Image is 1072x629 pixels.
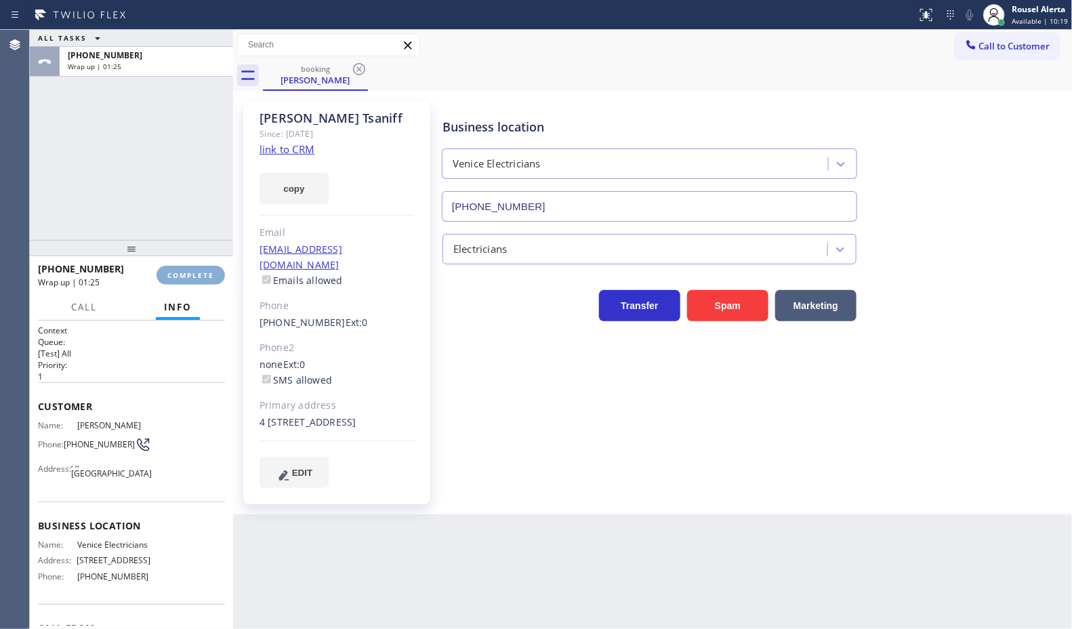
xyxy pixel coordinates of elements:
span: [PERSON_NAME] [77,420,150,430]
input: Search [238,34,419,56]
button: copy [260,173,329,204]
button: EDIT [260,457,329,488]
span: Address: [38,464,71,474]
span: Available | 10:19 [1012,16,1068,26]
span: Name: [38,540,77,550]
span: Business location [38,519,225,532]
input: Phone Number [442,191,857,222]
span: Call [71,301,97,313]
span: [PHONE_NUMBER] [68,49,142,61]
span: Wrap up | 01:25 [68,62,121,71]
span: Wrap up | 01:25 [38,277,100,288]
div: booking [264,64,367,74]
button: Transfer [599,290,680,321]
div: Since: [DATE] [260,126,415,142]
div: none [260,357,415,388]
span: Address: [38,555,77,565]
span: Customer [38,400,225,413]
button: Call to Customer [955,33,1059,59]
div: Andre Tsaniff [264,60,367,89]
span: Phone: [38,571,77,582]
button: Spam [687,290,768,321]
span: COMPLETE [167,270,214,280]
span: , ,, [GEOGRAPHIC_DATA] [71,458,152,479]
div: Phone2 [260,340,415,356]
span: ALL TASKS [38,33,87,43]
span: Ext: 0 [283,358,306,371]
span: [PHONE_NUMBER] [64,439,135,449]
button: Mute [960,5,979,24]
a: link to CRM [260,142,314,156]
div: Electricians [453,241,507,257]
span: EDIT [292,468,312,478]
label: SMS allowed [260,373,332,386]
div: 4 [STREET_ADDRESS] [260,415,415,430]
span: [PHONE_NUMBER] [38,262,124,275]
span: [STREET_ADDRESS] [77,555,150,565]
div: Venice Electricians [453,157,541,172]
button: COMPLETE [157,266,225,285]
input: SMS allowed [262,375,271,384]
h1: Context [38,325,225,336]
input: Emails allowed [262,275,271,284]
span: Call to Customer [979,40,1050,52]
div: Email [260,225,415,241]
button: ALL TASKS [30,30,114,46]
div: Phone [260,298,415,314]
h2: Queue: [38,336,225,348]
div: Primary address [260,398,415,413]
p: 1 [38,371,225,382]
h2: Priority: [38,359,225,371]
div: [PERSON_NAME] Tsaniff [260,110,415,126]
p: [Test] All [38,348,225,359]
span: Venice Electricians [77,540,150,550]
div: Rousel Alerta [1012,3,1068,15]
a: [PHONE_NUMBER] [260,316,346,329]
span: Phone: [38,439,64,449]
label: Emails allowed [260,274,343,287]
div: [PERSON_NAME] [264,74,367,86]
button: Call [63,294,105,321]
button: Marketing [775,290,857,321]
span: Ext: 0 [346,316,368,329]
a: [EMAIL_ADDRESS][DOMAIN_NAME] [260,243,342,271]
div: Business location [442,118,857,136]
span: Info [164,301,192,313]
button: Info [156,294,200,321]
span: Name: [38,420,77,430]
span: [PHONE_NUMBER] [77,571,150,582]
